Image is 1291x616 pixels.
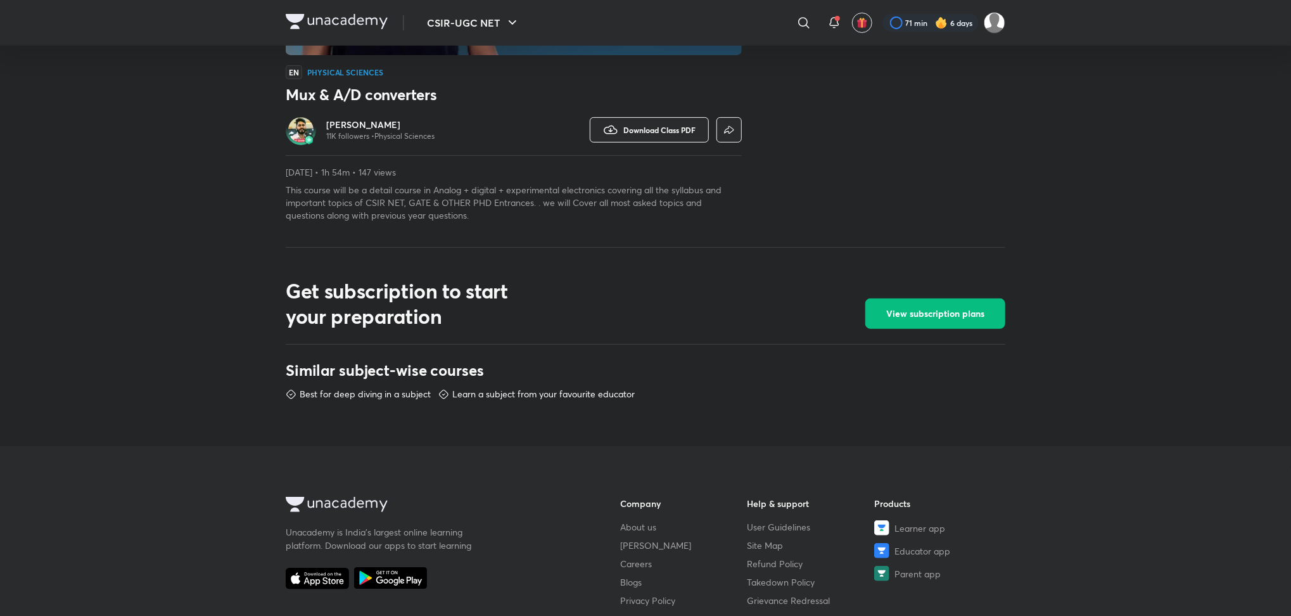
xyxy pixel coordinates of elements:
img: Parent app [874,566,889,581]
h2: Get subscription to start your preparation [286,278,545,329]
a: [PERSON_NAME] [620,539,747,552]
a: Company Logo [286,14,388,32]
h6: Company [620,497,747,510]
a: Educator app [874,543,1002,558]
img: Company Logo [286,497,388,512]
span: View subscription plans [886,307,984,320]
span: Careers [620,557,652,570]
img: streak [935,16,948,29]
span: Download Class PDF [623,125,696,135]
button: Download Class PDF [590,117,709,143]
a: Site Map [747,539,875,552]
img: Avatar [288,117,314,143]
a: Takedown Policy [747,575,875,589]
button: View subscription plans [865,298,1005,329]
a: Refund Policy [747,557,875,570]
img: Educator app [874,543,889,558]
img: Company Logo [286,14,388,29]
a: User Guidelines [747,520,875,534]
a: Careers [620,557,747,570]
a: Learner app [874,520,1002,536]
img: Rai Haldar [984,12,1005,34]
p: Learn a subject from your favourite educator [452,388,635,401]
h3: Mux & A/D converters [286,84,742,105]
h6: Help & support [747,497,875,510]
a: Avatarbadge [286,115,316,145]
a: Company Logo [286,497,580,515]
h6: Products [874,497,1002,510]
p: This course will be a detail course in Analog + digital + experimental electronics covering all t... [286,184,742,222]
img: avatar [856,17,868,29]
p: Unacademy is India’s largest online learning platform. Download our apps to start learning [286,525,476,552]
p: [DATE] • 1h 54m • 147 views [286,166,742,179]
img: Learner app [874,520,889,536]
span: Educator app [894,544,950,558]
a: Blogs [620,575,747,589]
button: avatar [852,13,872,33]
img: badge [305,136,314,144]
p: 11K followers • Physical Sciences [326,131,435,141]
h3: Similar subject-wise courses [286,360,1005,380]
p: Best for deep diving in a subject [300,388,431,401]
span: Parent app [894,567,941,581]
a: [PERSON_NAME] [326,119,435,131]
span: EN [286,65,302,79]
a: Grievance Redressal [747,594,875,607]
a: About us [620,520,747,534]
h4: Physical Sciences [307,68,383,76]
a: Parent app [874,566,1002,581]
button: CSIR-UGC NET [419,10,528,35]
span: Learner app [894,522,945,535]
a: Privacy Policy [620,594,747,607]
